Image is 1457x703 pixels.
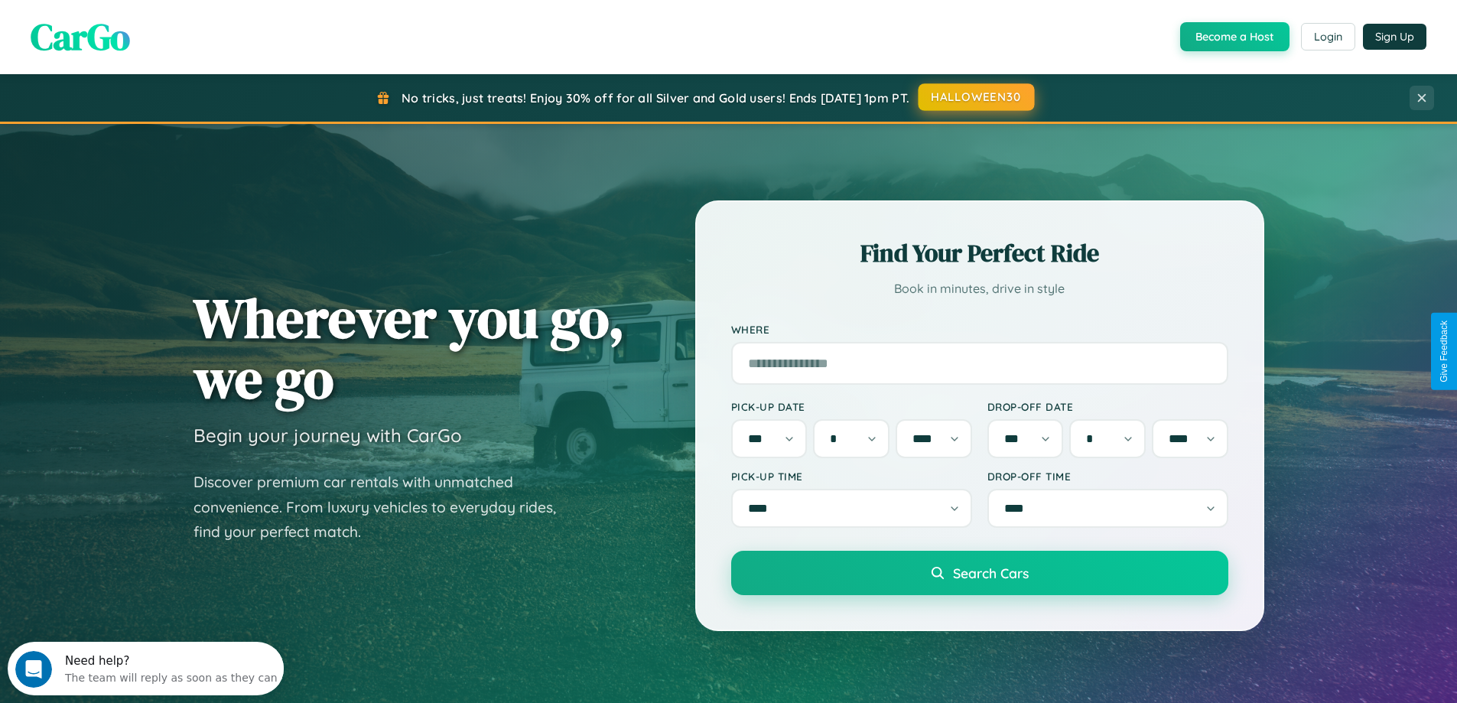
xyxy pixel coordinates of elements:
[919,83,1035,111] button: HALLOWEEN30
[1180,22,1290,51] button: Become a Host
[731,400,972,413] label: Pick-up Date
[731,470,972,483] label: Pick-up Time
[953,565,1029,581] span: Search Cars
[31,11,130,62] span: CarGo
[731,323,1228,336] label: Where
[731,278,1228,300] p: Book in minutes, drive in style
[987,400,1228,413] label: Drop-off Date
[1439,321,1449,382] div: Give Feedback
[731,551,1228,595] button: Search Cars
[1301,23,1355,50] button: Login
[6,6,285,48] div: Open Intercom Messenger
[987,470,1228,483] label: Drop-off Time
[194,424,462,447] h3: Begin your journey with CarGo
[8,642,284,695] iframe: Intercom live chat discovery launcher
[194,288,625,408] h1: Wherever you go, we go
[402,90,909,106] span: No tricks, just treats! Enjoy 30% off for all Silver and Gold users! Ends [DATE] 1pm PT.
[57,25,270,41] div: The team will reply as soon as they can
[731,236,1228,270] h2: Find Your Perfect Ride
[15,651,52,688] iframe: Intercom live chat
[194,470,576,545] p: Discover premium car rentals with unmatched convenience. From luxury vehicles to everyday rides, ...
[57,13,270,25] div: Need help?
[1363,24,1426,50] button: Sign Up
